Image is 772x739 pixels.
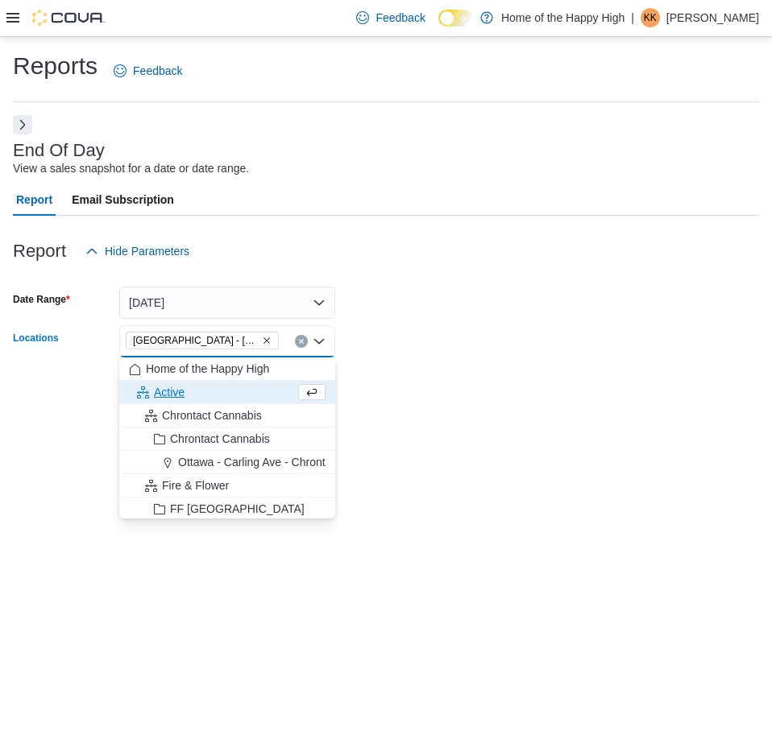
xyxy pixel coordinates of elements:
[162,477,229,493] span: Fire & Flower
[376,10,425,26] span: Feedback
[133,63,182,79] span: Feedback
[295,335,308,348] button: Clear input
[119,427,335,451] button: Chrontact Cannabis
[13,115,32,134] button: Next
[16,184,52,216] span: Report
[313,335,326,348] button: Close list of options
[438,10,472,27] input: Dark Mode
[133,332,259,349] span: [GEOGRAPHIC_DATA] - [GEOGRAPHIC_DATA] - Fire & Flower
[72,184,174,216] span: Email Subscription
[79,235,196,267] button: Hide Parameters
[119,404,335,427] button: Chrontact Cannabis
[644,8,657,27] span: KK
[119,474,335,497] button: Fire & Flower
[154,384,185,400] span: Active
[170,431,270,447] span: Chrontact Cannabis
[32,10,105,26] img: Cova
[178,454,391,470] span: Ottawa - Carling Ave - Chrontact Cannabis
[170,501,305,517] span: FF [GEOGRAPHIC_DATA]
[501,8,625,27] p: Home of the Happy High
[119,357,335,381] button: Home of the Happy High
[13,332,59,345] label: Locations
[13,293,70,306] label: Date Range
[641,8,660,27] div: Kyla Kahmahkotayo
[666,8,759,27] p: [PERSON_NAME]
[162,407,262,423] span: Chrontact Cannabis
[119,497,335,521] button: FF [GEOGRAPHIC_DATA]
[119,451,335,474] button: Ottawa - Carling Ave - Chrontact Cannabis
[13,160,249,177] div: View a sales snapshot for a date or date range.
[119,287,335,319] button: [DATE]
[262,336,272,345] button: Remove North Battleford - Elkadri Plaza - Fire & Flower from selection in this group
[13,242,66,261] h3: Report
[146,361,269,377] span: Home of the Happy High
[350,2,431,34] a: Feedback
[107,55,189,87] a: Feedback
[119,381,335,404] button: Active
[105,243,189,259] span: Hide Parameters
[13,50,98,82] h1: Reports
[13,141,105,160] h3: End Of Day
[631,8,634,27] p: |
[126,332,279,349] span: North Battleford - Elkadri Plaza - Fire & Flower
